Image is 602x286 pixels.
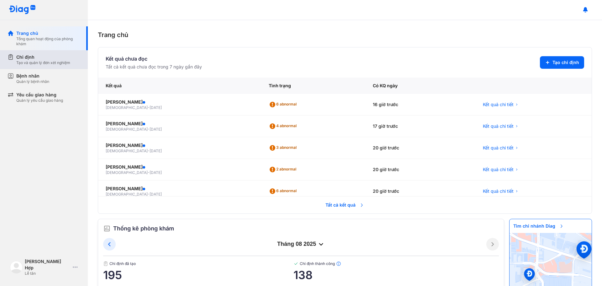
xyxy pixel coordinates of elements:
[106,186,254,192] div: [PERSON_NAME]
[293,269,499,281] span: 138
[106,55,202,62] div: Kết quả chưa đọc
[540,56,584,69] button: Tạo chỉ định
[365,94,475,116] div: 16 giờ trước
[269,100,299,110] div: 6 abnormal
[113,224,174,233] span: Thống kê phòng khám
[16,73,49,79] div: Bệnh nhân
[483,188,514,194] span: Kết quả chi tiết
[98,30,592,40] div: Trang chủ
[148,192,150,197] span: -
[150,148,162,153] span: [DATE]
[148,148,150,153] span: -
[16,92,63,98] div: Yêu cầu giao hàng
[269,186,299,196] div: 6 abnormal
[106,192,148,197] span: [DEMOGRAPHIC_DATA]
[16,98,63,103] div: Quản lý yêu cầu giao hàng
[16,79,49,84] div: Quản lý bệnh nhân
[293,261,298,266] img: checked-green.01cc79e0.svg
[16,36,80,46] div: Tổng quan hoạt động của phòng khám
[150,105,162,110] span: [DATE]
[103,261,108,266] img: document.50c4cfd0.svg
[483,101,514,108] span: Kết quả chi tiết
[106,170,148,175] span: [DEMOGRAPHIC_DATA]
[365,159,475,181] div: 20 giờ trước
[483,166,514,173] span: Kết quả chi tiết
[103,225,111,232] img: order.5a6da16c.svg
[322,198,368,212] span: Tất cả kết quả
[16,60,70,65] div: Tạo và quản lý đơn xét nghiệm
[16,30,80,36] div: Trang chủ
[365,116,475,137] div: 17 giờ trước
[25,258,70,271] div: [PERSON_NAME] Hợp
[261,78,365,94] div: Tình trạng
[365,181,475,202] div: 20 giờ trước
[103,269,293,281] span: 195
[483,123,514,129] span: Kết quả chi tiết
[365,137,475,159] div: 20 giờ trước
[9,5,36,15] img: logo
[106,164,254,170] div: [PERSON_NAME]
[269,121,299,131] div: 4 abnormal
[106,142,254,148] div: [PERSON_NAME]
[106,121,254,127] div: [PERSON_NAME]
[106,99,254,105] div: [PERSON_NAME]
[269,143,299,153] div: 3 abnormal
[16,54,70,60] div: Chỉ định
[483,145,514,151] span: Kết quả chi tiết
[150,170,162,175] span: [DATE]
[106,127,148,132] span: [DEMOGRAPHIC_DATA]
[116,240,486,248] div: tháng 08 2025
[510,219,568,233] span: Tìm chi nhánh Diag
[293,261,499,266] span: Chỉ định thành công
[365,78,475,94] div: Có KQ ngày
[269,165,299,175] div: 2 abnormal
[148,105,150,110] span: -
[98,78,261,94] div: Kết quả
[148,127,150,132] span: -
[106,64,202,70] div: Tất cả kết quả chưa đọc trong 7 ngày gần đây
[148,170,150,175] span: -
[336,261,341,266] img: info.7e716105.svg
[106,148,148,153] span: [DEMOGRAPHIC_DATA]
[25,271,70,276] div: Lễ tân
[103,261,293,266] span: Chỉ định đã tạo
[150,192,162,197] span: [DATE]
[106,105,148,110] span: [DEMOGRAPHIC_DATA]
[10,261,23,273] img: logo
[552,59,579,66] span: Tạo chỉ định
[150,127,162,132] span: [DATE]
